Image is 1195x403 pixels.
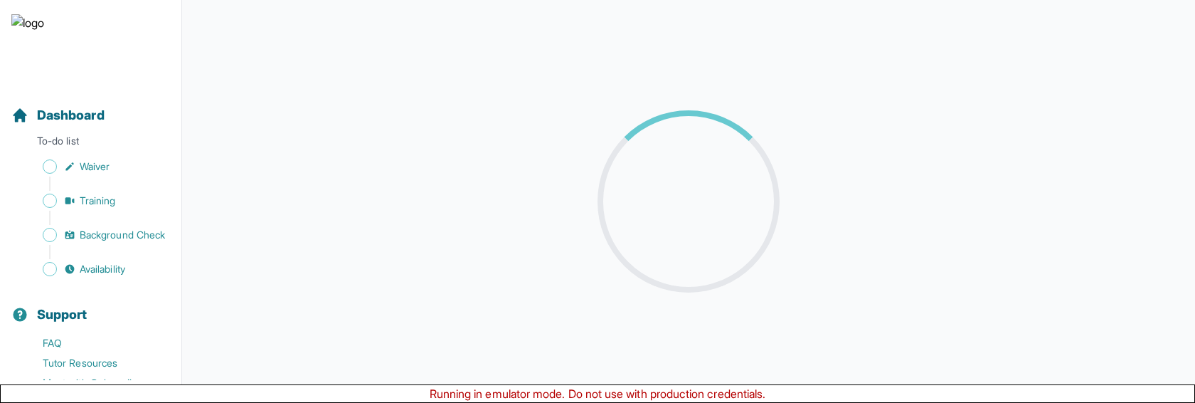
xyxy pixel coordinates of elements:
a: Tutor Resources [11,353,181,373]
button: Dashboard [6,83,176,131]
a: Availability [11,259,181,279]
a: Waiver [11,157,181,177]
span: Background Check [80,228,165,242]
p: To-do list [6,134,176,154]
a: FAQ [11,333,181,353]
span: Training [80,194,116,208]
a: Dashboard [11,105,105,125]
a: Background Check [11,225,181,245]
span: Availability [80,262,125,276]
span: Dashboard [37,105,105,125]
img: logo [11,14,44,60]
span: Waiver [80,159,110,174]
button: Support [6,282,176,330]
span: Support [37,305,87,325]
a: Training [11,191,181,211]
